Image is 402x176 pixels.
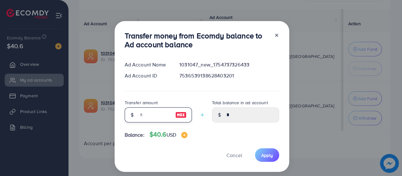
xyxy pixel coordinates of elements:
span: Cancel [226,152,242,159]
span: Apply [261,152,273,158]
img: image [181,132,187,138]
span: USD [166,131,176,138]
div: 1031047_new_1754737326433 [174,61,284,68]
img: image [175,111,187,119]
div: Ad Account Name [120,61,175,68]
label: Transfer amount [125,99,158,106]
h3: Transfer money from Ecomdy balance to Ad account balance [125,31,269,49]
label: Total balance in ad account [212,99,268,106]
button: Cancel [219,148,250,162]
div: Ad Account ID [120,72,175,79]
span: Balance: [125,131,144,139]
div: 7536539138628403201 [174,72,284,79]
h4: $40.6 [149,131,187,139]
button: Apply [255,148,279,162]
